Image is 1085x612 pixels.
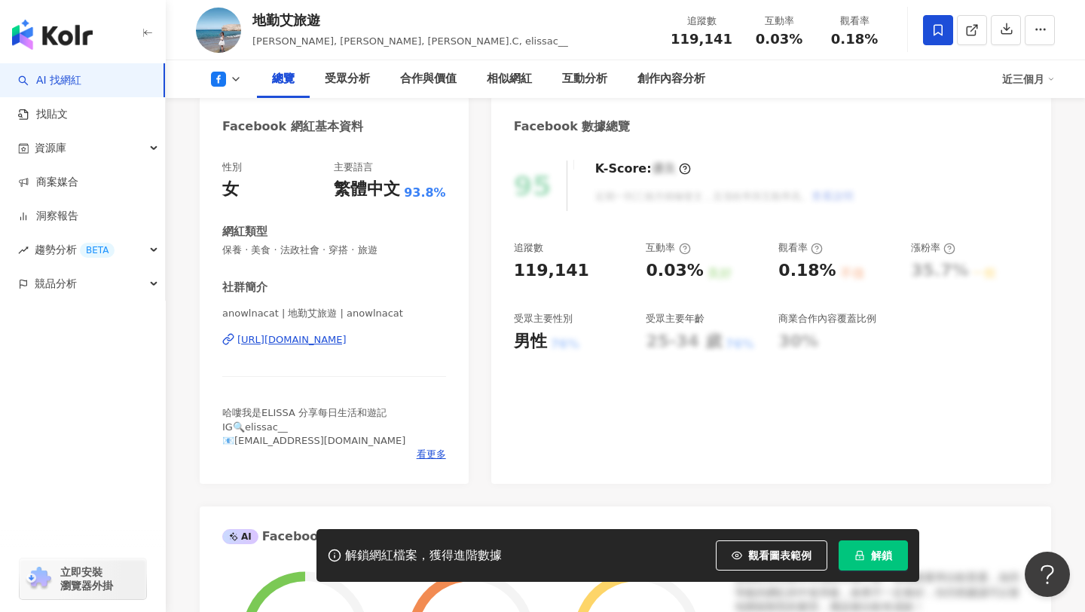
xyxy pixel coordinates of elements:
[222,407,405,445] span: 哈嘍我是ELISSA 分享每日生活和遊記 IG🔍elissac__ 📧[EMAIL_ADDRESS][DOMAIN_NAME]
[871,549,892,562] span: 解鎖
[514,312,573,326] div: 受眾主要性別
[562,70,607,88] div: 互動分析
[514,330,547,353] div: 男性
[646,241,690,255] div: 互動率
[272,70,295,88] div: 總覽
[222,280,267,295] div: 社群簡介
[595,161,691,177] div: K-Score :
[671,31,732,47] span: 119,141
[778,241,823,255] div: 觀看率
[237,333,347,347] div: [URL][DOMAIN_NAME]
[671,14,732,29] div: 追蹤數
[18,245,29,256] span: rise
[1002,67,1055,91] div: 近三個月
[222,243,446,257] span: 保養 · 美食 · 法政社會 · 穿搭 · 旅遊
[826,14,883,29] div: 觀看率
[18,209,78,224] a: 洞察報告
[60,565,113,592] span: 立即安裝 瀏覽器外掛
[20,558,146,599] a: chrome extension立即安裝 瀏覽器外掛
[345,548,502,564] div: 解鎖網紅檔案，獲得進階數據
[334,178,400,201] div: 繁體中文
[18,107,68,122] a: 找貼文
[334,161,373,174] div: 主要語言
[911,241,955,255] div: 漲粉率
[35,267,77,301] span: 競品分析
[839,540,908,571] button: 解鎖
[252,11,568,29] div: 地勤艾旅遊
[514,118,631,135] div: Facebook 數據總覽
[514,241,543,255] div: 追蹤數
[417,448,446,461] span: 看更多
[756,32,802,47] span: 0.03%
[831,32,878,47] span: 0.18%
[35,131,66,165] span: 資源庫
[748,549,811,562] span: 觀看圖表範例
[222,178,239,201] div: 女
[35,233,115,267] span: 趨勢分析
[778,259,836,283] div: 0.18%
[196,8,241,53] img: KOL Avatar
[646,312,704,326] div: 受眾主要年齡
[514,259,589,283] div: 119,141
[400,70,457,88] div: 合作與價值
[222,307,446,320] span: anowlnacat | 地勤艾旅遊 | anowlnacat
[325,70,370,88] div: 受眾分析
[252,35,568,47] span: [PERSON_NAME], [PERSON_NAME], [PERSON_NAME].C, elissac__
[646,259,703,283] div: 0.03%
[716,540,827,571] button: 觀看圖表範例
[854,550,865,561] span: lock
[222,224,267,240] div: 網紅類型
[18,73,81,88] a: searchAI 找網紅
[24,567,53,591] img: chrome extension
[222,118,363,135] div: Facebook 網紅基本資料
[80,243,115,258] div: BETA
[222,161,242,174] div: 性別
[778,312,876,326] div: 商業合作內容覆蓋比例
[222,333,446,347] a: [URL][DOMAIN_NAME]
[12,20,93,50] img: logo
[637,70,705,88] div: 創作內容分析
[487,70,532,88] div: 相似網紅
[404,185,446,201] span: 93.8%
[750,14,808,29] div: 互動率
[18,175,78,190] a: 商案媒合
